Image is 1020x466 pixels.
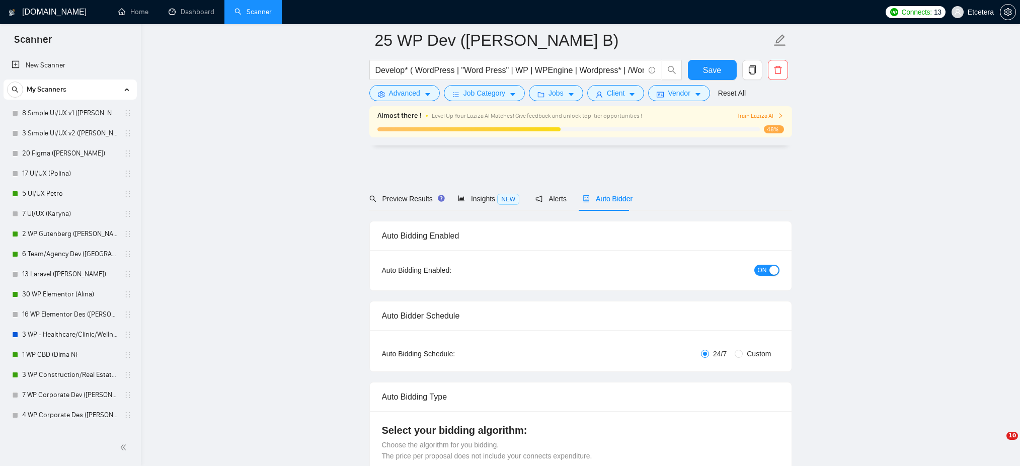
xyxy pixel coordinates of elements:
li: New Scanner [4,55,137,75]
div: Tooltip anchor [437,194,446,203]
span: robot [583,195,590,202]
span: holder [124,250,132,258]
a: 5 UI/UX Petro [22,184,118,204]
span: search [662,65,681,74]
span: 48% [764,125,784,133]
span: delete [768,65,788,74]
span: Save [703,64,721,76]
span: setting [1000,8,1015,16]
span: holder [124,331,132,339]
span: user [954,9,961,16]
a: 16 WP Elementor Des ([PERSON_NAME]) [22,304,118,325]
input: Search Freelance Jobs... [375,64,644,76]
img: upwork-logo.png [890,8,898,16]
a: homeHome [118,8,148,16]
span: bars [452,91,459,98]
button: userClientcaret-down [587,85,645,101]
a: searchScanner [234,8,272,16]
input: Scanner name... [375,28,771,53]
a: 3 WP Construction/Real Estate Website Development ([PERSON_NAME] B) [22,365,118,385]
span: idcard [657,91,664,98]
span: Preview Results [369,195,442,203]
span: Connects: [902,7,932,18]
button: copy [742,60,762,80]
a: 7 UI/UX (Karyna) [22,204,118,224]
a: 6 Team/Agency Dev ([GEOGRAPHIC_DATA]) [22,244,118,264]
span: Insights [458,195,519,203]
span: holder [124,310,132,319]
span: Jobs [548,88,564,99]
a: setting [1000,8,1016,16]
a: 20 Figma ([PERSON_NAME]) [22,143,118,164]
span: caret-down [424,91,431,98]
span: Advanced [389,88,420,99]
span: 24/7 [709,348,731,359]
span: caret-down [568,91,575,98]
div: Auto Bidding Enabled [382,221,779,250]
a: 8 Simple Ui/UX v1 ([PERSON_NAME]) [22,103,118,123]
button: barsJob Categorycaret-down [444,85,525,101]
button: delete [768,60,788,80]
span: Custom [743,348,775,359]
span: holder [124,270,132,278]
a: 1 WP CBD (Dima N) [22,345,118,365]
span: holder [124,109,132,117]
div: Auto Bidding Schedule: [382,348,514,359]
span: Scanner [6,32,60,53]
button: search [662,60,682,80]
span: search [369,195,376,202]
a: 30 WP Elementor (Alina) [22,284,118,304]
span: holder [124,190,132,198]
span: 10 [1006,432,1018,440]
span: info-circle [649,67,655,73]
a: 17 UI/UX (Polina) [22,164,118,184]
div: Auto Bidding Type [382,382,779,411]
a: 7 WP E-commerce Development ([PERSON_NAME] B) [22,425,118,445]
a: 7 WP Corporate Dev ([PERSON_NAME] B) [22,385,118,405]
span: setting [378,91,385,98]
button: idcardVendorcaret-down [648,85,710,101]
img: logo [9,5,16,21]
span: holder [124,149,132,158]
span: edit [773,34,787,47]
span: holder [124,290,132,298]
button: settingAdvancedcaret-down [369,85,440,101]
span: holder [124,371,132,379]
span: right [777,113,783,119]
span: Job Category [463,88,505,99]
span: holder [124,230,132,238]
button: search [7,82,23,98]
span: double-left [120,442,130,452]
span: Train Laziza AI [737,111,783,121]
a: New Scanner [12,55,129,75]
span: folder [537,91,544,98]
span: area-chart [458,195,465,202]
span: Alerts [535,195,567,203]
span: Vendor [668,88,690,99]
span: NEW [497,194,519,205]
span: copy [743,65,762,74]
span: holder [124,210,132,218]
span: holder [124,351,132,359]
a: 13 Laravel ([PERSON_NAME]) [22,264,118,284]
span: Client [607,88,625,99]
span: caret-down [509,91,516,98]
span: holder [124,129,132,137]
iframe: Intercom live chat [986,432,1010,456]
span: notification [535,195,542,202]
span: search [8,86,23,93]
a: 2 WP Gutenberg ([PERSON_NAME] Br) [22,224,118,244]
span: Almost there ! [377,110,422,121]
span: Level Up Your Laziza AI Matches! Give feedback and unlock top-tier opportunities ! [432,112,642,119]
span: caret-down [629,91,636,98]
span: ON [758,265,767,276]
span: holder [124,411,132,419]
a: 3 WP - Healthcare/Clinic/Wellness/Beauty (Dima N) [22,325,118,345]
span: holder [124,170,132,178]
h4: Select your bidding algorithm: [382,423,779,437]
a: 3 Simple Ui/UX v2 ([PERSON_NAME]) [22,123,118,143]
button: folderJobscaret-down [529,85,583,101]
div: Auto Bidding Enabled: [382,265,514,276]
button: setting [1000,4,1016,20]
button: Save [688,60,737,80]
